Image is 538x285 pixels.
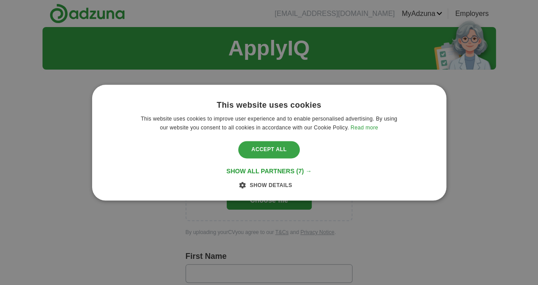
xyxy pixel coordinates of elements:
span: (7) → [296,168,312,175]
div: Accept all [238,141,300,158]
a: Read more, opens a new window [351,125,378,131]
span: This website uses cookies to improve user experience and to enable personalised advertising. By u... [141,116,397,131]
span: Show all partners [226,168,294,175]
div: This website uses cookies [217,100,321,110]
div: Show details [246,180,292,189]
div: Cookie consent dialog [92,85,446,200]
div: Show all partners (7) → [226,167,312,175]
span: Show details [250,182,292,188]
